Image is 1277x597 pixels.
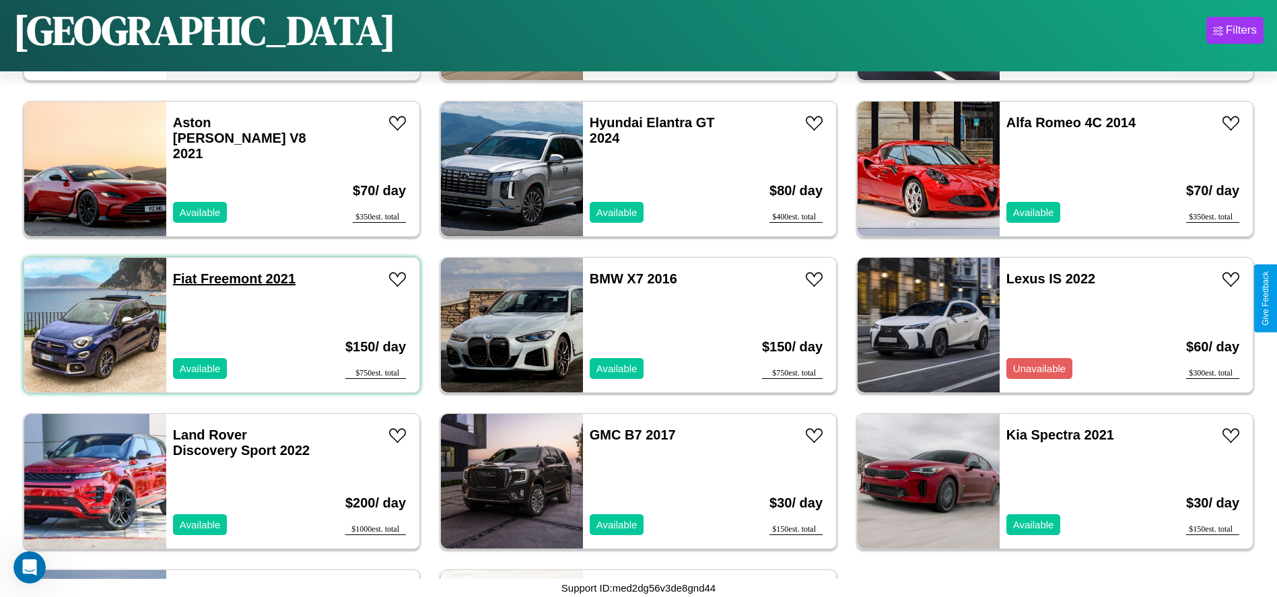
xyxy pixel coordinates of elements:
div: $ 750 est. total [762,368,823,379]
h3: $ 60 / day [1186,326,1239,368]
h3: $ 150 / day [762,326,823,368]
div: Filters [1226,24,1257,37]
p: Available [596,203,637,221]
div: $ 300 est. total [1186,368,1239,379]
div: $ 150 est. total [769,524,823,535]
h3: $ 150 / day [345,326,406,368]
h1: [GEOGRAPHIC_DATA] [13,3,396,58]
a: Kia Spectra 2021 [1006,427,1114,442]
a: BMW X7 2016 [590,271,677,286]
p: Available [180,516,221,534]
p: Available [1013,203,1054,221]
div: $ 350 est. total [1186,212,1239,223]
p: Available [596,516,637,534]
a: Fiat Freemont 2021 [173,271,296,286]
button: Filters [1206,17,1264,44]
p: Available [180,203,221,221]
div: $ 150 est. total [1186,524,1239,535]
a: Lexus IS 2022 [1006,271,1095,286]
div: $ 400 est. total [769,212,823,223]
a: Aston [PERSON_NAME] V8 2021 [173,115,306,161]
p: Available [180,359,221,378]
p: Available [1013,516,1054,534]
h3: $ 70 / day [1186,170,1239,212]
a: GMC B7 2017 [590,427,676,442]
div: Give Feedback [1261,271,1270,326]
a: Alfa Romeo 4C 2014 [1006,115,1136,130]
p: Available [596,359,637,378]
p: Support ID: med2dg56v3de8gnd44 [561,579,716,597]
h3: $ 30 / day [1186,482,1239,524]
p: Unavailable [1013,359,1066,378]
h3: $ 70 / day [353,170,406,212]
h3: $ 200 / day [345,482,406,524]
h3: $ 80 / day [769,170,823,212]
div: $ 750 est. total [345,368,406,379]
a: Hyundai Elantra GT 2024 [590,115,715,145]
div: $ 350 est. total [353,212,406,223]
h3: $ 30 / day [769,482,823,524]
iframe: Intercom live chat [13,551,46,584]
a: Land Rover Discovery Sport 2022 [173,427,310,458]
div: $ 1000 est. total [345,524,406,535]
